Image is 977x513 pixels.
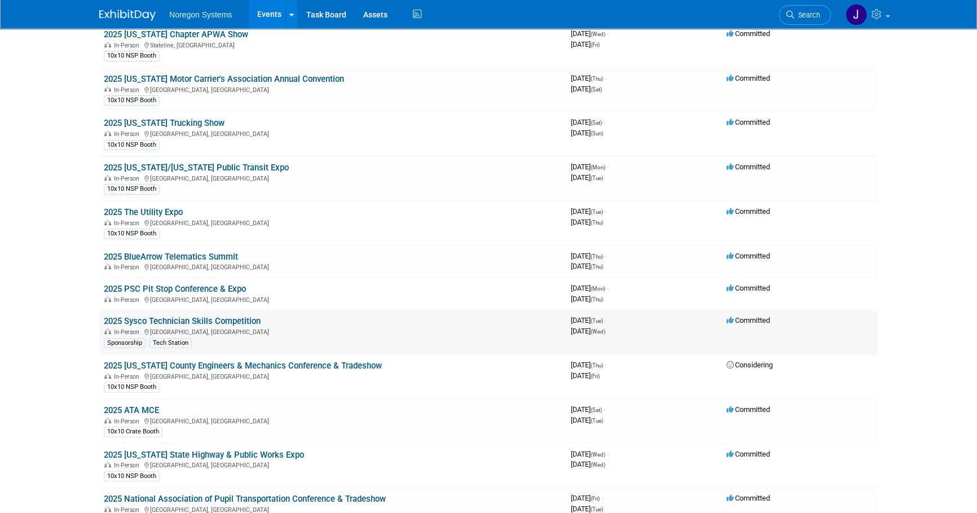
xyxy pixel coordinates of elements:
[104,284,246,294] a: 2025 PSC Pit Stop Conference & Expo
[727,163,770,171] span: Committed
[607,163,609,171] span: -
[104,327,562,336] div: [GEOGRAPHIC_DATA], [GEOGRAPHIC_DATA]
[114,42,143,49] span: In-Person
[571,327,605,335] span: [DATE]
[104,371,562,380] div: [GEOGRAPHIC_DATA], [GEOGRAPHIC_DATA]
[104,86,111,92] img: In-Person Event
[571,450,609,458] span: [DATE]
[114,418,143,425] span: In-Person
[104,140,160,150] div: 10x10 NSP Booth
[104,85,562,94] div: [GEOGRAPHIC_DATA], [GEOGRAPHIC_DATA]
[605,316,606,325] span: -
[571,218,603,226] span: [DATE]
[591,373,600,379] span: (Fri)
[591,253,603,260] span: (Thu)
[727,207,770,216] span: Committed
[571,371,600,380] span: [DATE]
[591,120,602,126] span: (Sat)
[591,130,603,137] span: (Sun)
[114,328,143,336] span: In-Person
[591,86,602,93] span: (Sat)
[591,462,605,468] span: (Wed)
[727,316,770,325] span: Committed
[727,252,770,260] span: Committed
[591,220,603,226] span: (Thu)
[104,130,111,136] img: In-Person Event
[571,405,605,414] span: [DATE]
[571,40,600,49] span: [DATE]
[104,175,111,181] img: In-Person Event
[99,10,156,21] img: ExhibitDay
[571,173,603,182] span: [DATE]
[846,4,867,25] img: Johana Gil
[104,229,160,239] div: 10x10 NSP Booth
[104,207,183,217] a: 2025 The Utility Expo
[104,29,248,40] a: 2025 [US_STATE] Chapter APWA Show
[604,118,605,126] span: -
[591,31,605,37] span: (Wed)
[591,209,603,215] span: (Tue)
[571,252,606,260] span: [DATE]
[104,264,111,269] img: In-Person Event
[104,416,562,425] div: [GEOGRAPHIC_DATA], [GEOGRAPHIC_DATA]
[727,450,770,458] span: Committed
[607,29,609,38] span: -
[104,471,160,481] div: 10x10 NSP Booth
[104,460,562,469] div: [GEOGRAPHIC_DATA], [GEOGRAPHIC_DATA]
[605,74,606,82] span: -
[104,95,160,106] div: 10x10 NSP Booth
[727,361,773,369] span: Considering
[104,405,159,415] a: 2025 ATA MCE
[727,494,770,502] span: Committed
[104,361,382,371] a: 2025 [US_STATE] County Engineers & Mechanics Conference & Tradeshow
[571,505,603,513] span: [DATE]
[149,338,192,348] div: Tech Station
[571,284,609,292] span: [DATE]
[591,318,603,324] span: (Tue)
[607,450,609,458] span: -
[169,10,232,19] span: Noregon Systems
[571,295,603,303] span: [DATE]
[104,42,111,47] img: In-Person Event
[591,506,603,512] span: (Tue)
[104,262,562,271] div: [GEOGRAPHIC_DATA], [GEOGRAPHIC_DATA]
[591,362,603,369] span: (Thu)
[571,129,603,137] span: [DATE]
[591,286,605,292] span: (Mon)
[591,164,605,170] span: (Mon)
[104,218,562,227] div: [GEOGRAPHIC_DATA], [GEOGRAPHIC_DATA]
[571,316,606,325] span: [DATE]
[104,373,111,379] img: In-Person Event
[571,460,605,468] span: [DATE]
[591,328,605,335] span: (Wed)
[591,407,602,413] span: (Sat)
[104,252,238,262] a: 2025 BlueArrow Telematics Summit
[104,296,111,302] img: In-Person Event
[104,462,111,467] img: In-Person Event
[605,361,606,369] span: -
[104,51,160,61] div: 10x10 NSP Booth
[591,296,603,302] span: (Thu)
[591,418,603,424] span: (Tue)
[104,40,562,49] div: Stateline, [GEOGRAPHIC_DATA]
[591,76,603,82] span: (Thu)
[104,74,344,84] a: 2025 [US_STATE] Motor Carrier's Association Annual Convention
[104,129,562,138] div: [GEOGRAPHIC_DATA], [GEOGRAPHIC_DATA]
[571,118,605,126] span: [DATE]
[114,373,143,380] span: In-Person
[605,207,606,216] span: -
[591,451,605,458] span: (Wed)
[571,163,609,171] span: [DATE]
[727,118,770,126] span: Committed
[104,418,111,423] img: In-Person Event
[104,316,261,326] a: 2025 Sysco Technician Skills Competition
[104,295,562,304] div: [GEOGRAPHIC_DATA], [GEOGRAPHIC_DATA]
[727,284,770,292] span: Committed
[104,220,111,225] img: In-Person Event
[607,284,609,292] span: -
[591,175,603,181] span: (Tue)
[605,252,606,260] span: -
[591,42,600,48] span: (Fri)
[727,405,770,414] span: Committed
[104,506,111,512] img: In-Person Event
